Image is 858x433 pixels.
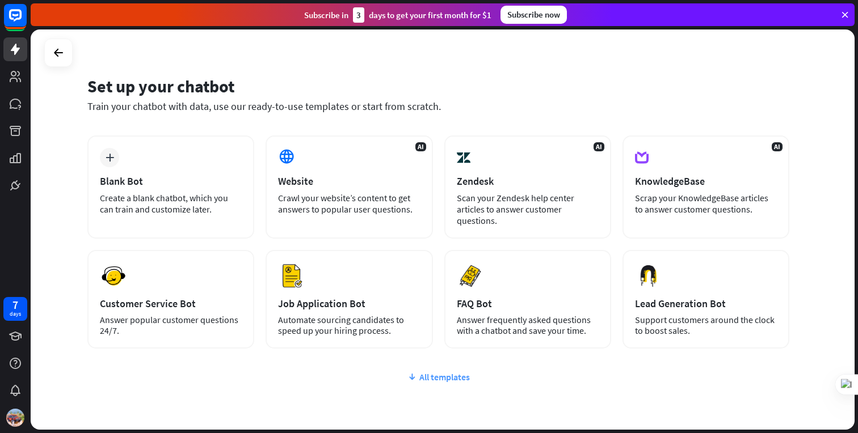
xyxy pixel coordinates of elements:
div: Scrap your KnowledgeBase articles to answer customer questions. [635,192,777,215]
div: Zendesk [457,175,599,188]
div: days [10,310,21,318]
div: Blank Bot [100,175,242,188]
div: Subscribe now [500,6,567,24]
div: All templates [87,371,789,383]
div: FAQ Bot [457,297,599,310]
div: Train your chatbot with data, use our ready-to-use templates or start from scratch. [87,100,789,113]
div: Subscribe in days to get your first month for $1 [304,7,491,23]
div: Customer Service Bot [100,297,242,310]
span: AI [594,142,604,151]
div: Crawl your website’s content to get answers to popular user questions. [278,192,420,215]
i: plus [106,154,114,162]
div: 3 [353,7,364,23]
div: 7 [12,300,18,310]
button: Open LiveChat chat widget [9,5,43,39]
div: Answer popular customer questions 24/7. [100,315,242,336]
div: Website [278,175,420,188]
span: AI [415,142,426,151]
div: KnowledgeBase [635,175,777,188]
div: Create a blank chatbot, which you can train and customize later. [100,192,242,215]
div: Lead Generation Bot [635,297,777,310]
a: 7 days [3,297,27,321]
div: Scan your Zendesk help center articles to answer customer questions. [457,192,599,226]
div: Job Application Bot [278,297,420,310]
div: Support customers around the clock to boost sales. [635,315,777,336]
div: Automate sourcing candidates to speed up your hiring process. [278,315,420,336]
div: Set up your chatbot [87,75,789,97]
span: AI [772,142,783,151]
div: Answer frequently asked questions with a chatbot and save your time. [457,315,599,336]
